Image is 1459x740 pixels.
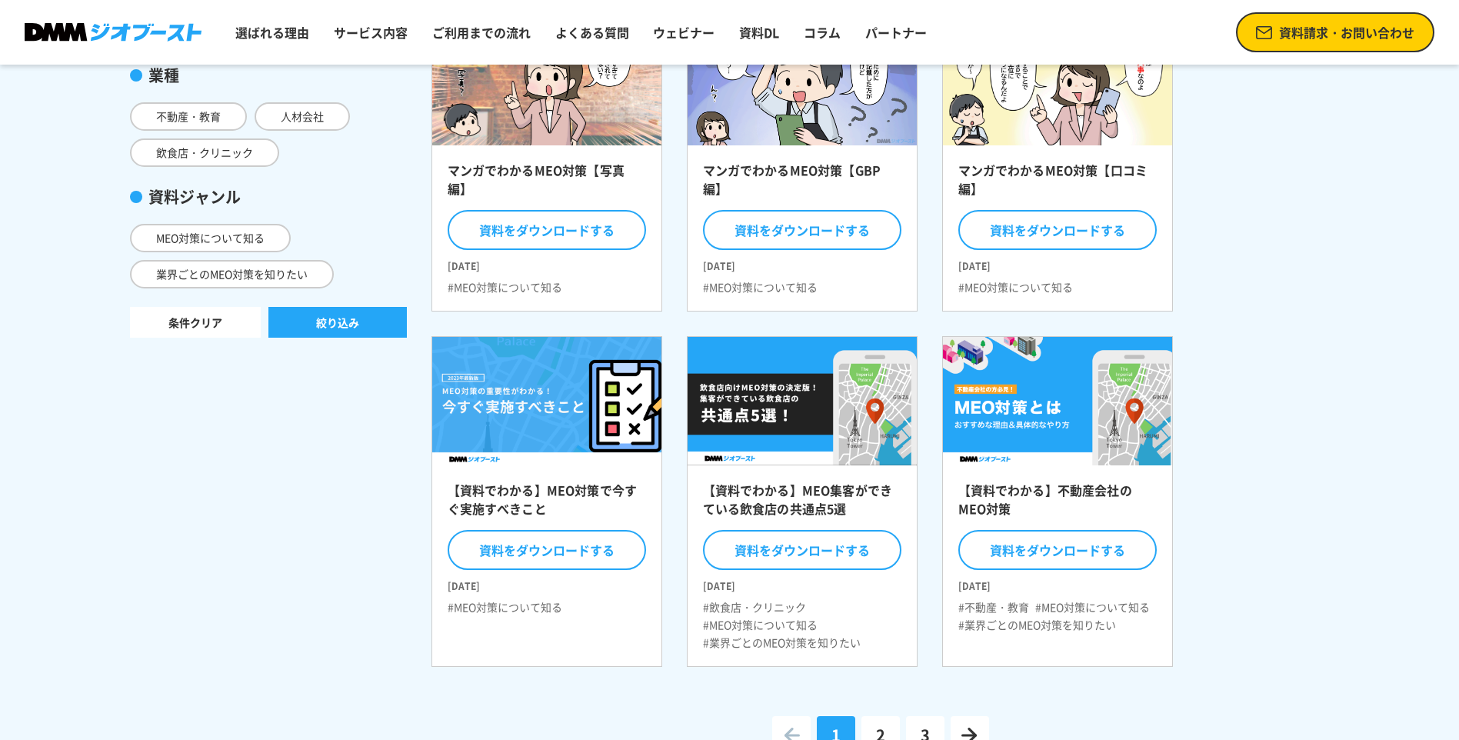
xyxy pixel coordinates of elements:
[703,599,806,615] li: #飲食店・クリニック
[859,17,933,48] a: パートナー
[733,17,785,48] a: 資料DL
[448,573,646,593] time: [DATE]
[703,635,861,651] li: #業界ごとのMEO対策を知りたい
[448,210,646,250] button: 資料をダウンロードする
[1279,23,1414,42] span: 資料請求・お問い合わせ
[130,64,407,87] div: 業種
[703,161,901,207] h2: マンガでわかるMEO対策【GBP編】
[958,279,1073,295] li: #MEO対策について知る
[229,17,315,48] a: 選ばれる理由
[448,530,646,570] button: 資料をダウンロードする
[255,102,350,131] span: 人材会社
[130,307,261,338] a: 条件クリア
[703,279,818,295] li: #MEO対策について知る
[687,336,918,668] a: 【資料でわかる】MEO集客ができている飲食店の共通点5選 資料をダウンロードする [DATE] #飲食店・クリニック#MEO対策について知る#業界ごとのMEO対策を知りたい
[647,17,721,48] a: ウェビナー
[958,617,1116,633] li: #業界ごとのMEO対策を知りたい
[942,336,1173,668] a: 【資料でわかる】不動産会社のMEO対策 資料をダウンロードする [DATE] #不動産・教育#MEO対策について知る#業界ごとのMEO対策を知りたい
[958,481,1157,527] h2: 【資料でわかる】不動産会社のMEO対策
[130,224,291,252] span: MEO対策について知る
[958,210,1157,250] button: 資料をダウンロードする
[703,573,901,593] time: [DATE]
[958,161,1157,207] h2: マンガでわかるMEO対策【口コミ編】
[426,17,537,48] a: ご利用までの流れ
[703,617,818,633] li: #MEO対策について知る
[448,161,646,207] h2: マンガでわかるMEO対策【写真編】
[328,17,414,48] a: サービス内容
[448,279,562,295] li: #MEO対策について知る
[130,102,247,131] span: 不動産・教育
[549,17,635,48] a: よくある質問
[448,599,562,615] li: #MEO対策について知る
[703,481,901,527] h2: 【資料でわかる】MEO集客ができている飲食店の共通点5選
[958,599,1029,615] li: #不動産・教育
[431,336,662,668] a: 【資料でわかる】MEO対策で今すぐ実施すべきこと 資料をダウンロードする [DATE] #MEO対策について知る
[1035,599,1150,615] li: #MEO対策について知る
[942,15,1173,312] a: マンガでわかるMEO対策【口コミ編】 資料をダウンロードする [DATE] #MEO対策について知る
[448,481,646,527] h2: 【資料でわかる】MEO対策で今すぐ実施すべきこと
[130,138,279,167] span: 飲食店・クリニック
[25,23,202,42] img: DMMジオブースト
[703,530,901,570] button: 資料をダウンロードする
[687,15,918,312] a: マンガでわかるMEO対策【GBP編】 資料をダウンロードする [DATE] #MEO対策について知る
[958,573,1157,593] time: [DATE]
[958,530,1157,570] button: 資料をダウンロードする
[431,15,662,312] a: マンガでわかるMEO対策【写真編】 資料をダウンロードする [DATE] #MEO対策について知る
[130,260,334,288] span: 業界ごとのMEO対策を知りたい
[1236,12,1434,52] a: 資料請求・お問い合わせ
[268,307,407,338] button: 絞り込み
[703,253,901,273] time: [DATE]
[448,253,646,273] time: [DATE]
[958,253,1157,273] time: [DATE]
[798,17,847,48] a: コラム
[130,185,407,208] div: 資料ジャンル
[703,210,901,250] button: 資料をダウンロードする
